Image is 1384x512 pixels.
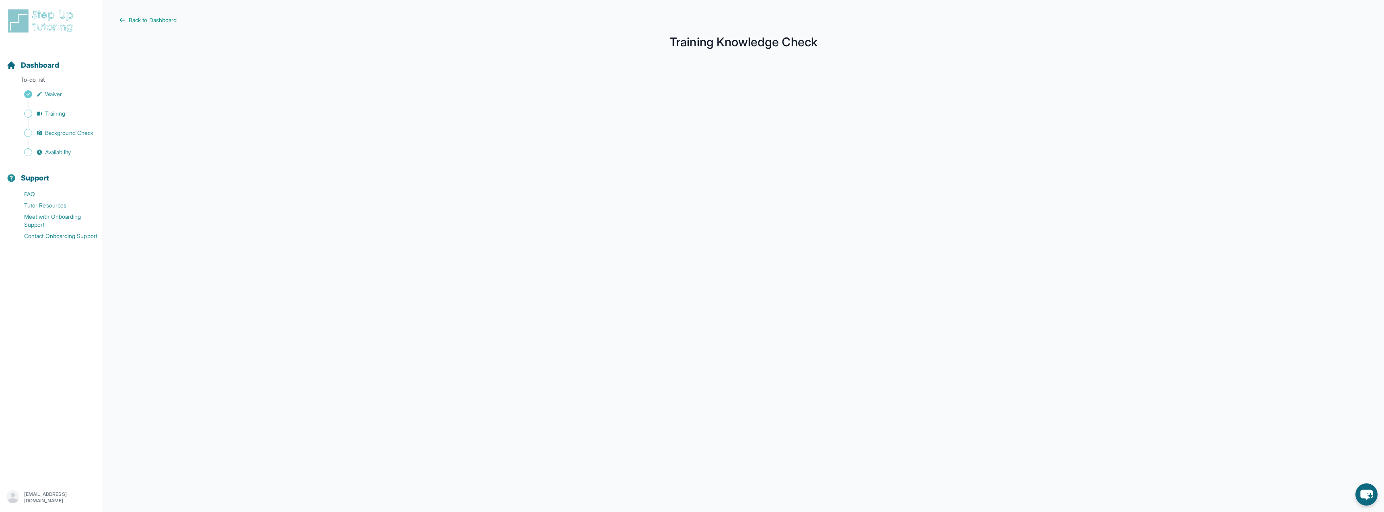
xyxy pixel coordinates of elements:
a: Training [6,108,103,119]
span: Dashboard [21,60,59,71]
button: Support [3,160,99,187]
a: Background Check [6,127,103,139]
p: To-do list [3,76,99,87]
span: Availability [45,148,71,156]
a: Waiver [6,89,103,100]
h1: Training Knowledge Check [119,37,1368,47]
button: Dashboard [3,47,99,74]
span: Background Check [45,129,93,137]
a: Tutor Resources [6,200,103,211]
p: [EMAIL_ADDRESS][DOMAIN_NAME] [24,491,96,504]
a: Meet with Onboarding Support [6,211,103,230]
a: Dashboard [6,60,59,71]
a: Availability [6,147,103,158]
button: [EMAIL_ADDRESS][DOMAIN_NAME] [6,490,96,505]
span: Waiver [45,90,62,98]
a: FAQ [6,189,103,200]
button: chat-button [1355,483,1378,506]
a: Back to Dashboard [119,16,1368,24]
iframe: Training Knowledge Check Form [486,69,1001,400]
span: Back to Dashboard [129,16,177,24]
span: Support [21,172,49,184]
img: logo [6,8,78,34]
a: Contact Onboarding Support [6,230,103,242]
span: Training [45,110,66,118]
